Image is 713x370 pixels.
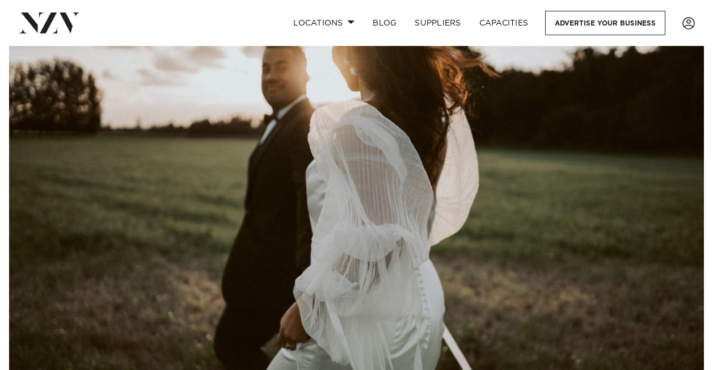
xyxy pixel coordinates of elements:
img: nzv-logo.png [18,12,80,33]
a: SUPPLIERS [406,11,470,35]
a: Capacities [470,11,538,35]
a: Locations [284,11,364,35]
a: BLOG [364,11,406,35]
a: Advertise your business [545,11,665,35]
